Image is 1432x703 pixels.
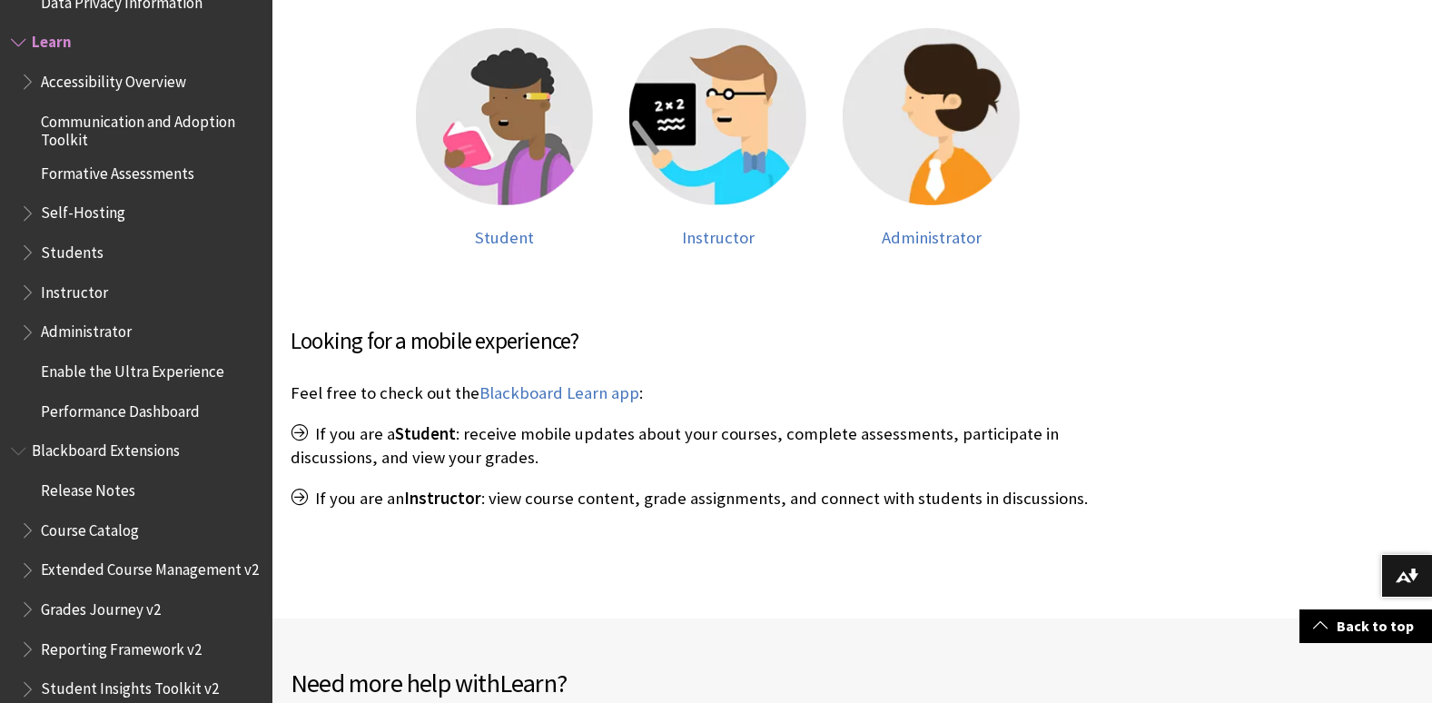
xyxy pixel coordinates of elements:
img: Administrator help [843,28,1020,205]
span: Reporting Framework v2 [41,634,202,658]
p: Feel free to check out the : [291,381,1145,405]
span: Extended Course Management v2 [41,555,259,579]
span: Learn [32,27,72,52]
a: Administrator help Administrator [843,28,1020,247]
span: Instructor [682,227,755,248]
a: Student help Student [416,28,593,247]
span: Formative Assessments [41,158,194,183]
span: Administrator [41,317,132,342]
h2: Need more help with ? [291,664,853,702]
span: Self-Hosting [41,198,125,223]
span: Instructor [41,277,108,302]
img: Student help [416,28,593,205]
span: Instructor [404,488,481,509]
span: Release Notes [41,475,135,500]
p: If you are a : receive mobile updates about your courses, complete assessments, participate in di... [291,422,1145,470]
h3: Looking for a mobile experience? [291,324,1145,359]
span: Administrator [882,227,982,248]
span: Students [41,237,104,262]
span: Student [395,423,456,444]
span: Student [475,227,534,248]
span: Learn [499,667,557,699]
span: Performance Dashboard [41,396,200,421]
p: If you are an : view course content, grade assignments, and connect with students in discussions. [291,487,1145,510]
img: Instructor help [629,28,806,205]
span: Blackboard Extensions [32,436,180,460]
a: Instructor help Instructor [629,28,806,247]
span: Grades Journey v2 [41,594,161,619]
a: Blackboard Learn app [479,382,639,404]
a: Back to top [1299,609,1432,643]
nav: Book outline for Blackboard Learn Help [11,27,262,427]
span: Communication and Adoption Toolkit [41,106,260,149]
span: Accessibility Overview [41,66,186,91]
span: Student Insights Toolkit v2 [41,674,219,698]
span: Enable the Ultra Experience [41,356,224,381]
span: Course Catalog [41,515,139,540]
